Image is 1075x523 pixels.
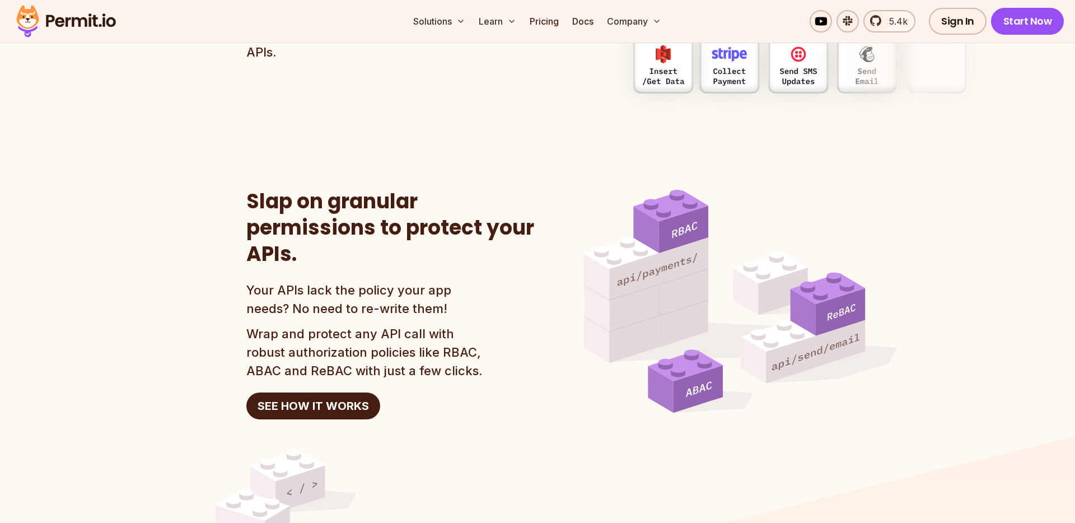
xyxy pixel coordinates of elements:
a: Sign In [929,8,987,35]
span: 5.4k [882,15,908,28]
img: Permit logo [11,2,121,40]
a: Pricing [525,10,563,32]
a: SEE HOW IT WORKS [246,393,380,419]
p: Your APIs lack the policy your app needs? No need to re-write them! [246,281,490,318]
p: Wrap and protect any API call with robust authorization policies like RBAC, ABAC and ReBAC with j... [246,325,490,380]
a: Docs [568,10,598,32]
button: Solutions [409,10,470,32]
a: Start Now [991,8,1064,35]
button: Company [602,10,666,32]
button: Learn [474,10,521,32]
h2: Slap on granular permissions to protect your APIs. [246,189,548,267]
a: 5.4k [863,10,915,32]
